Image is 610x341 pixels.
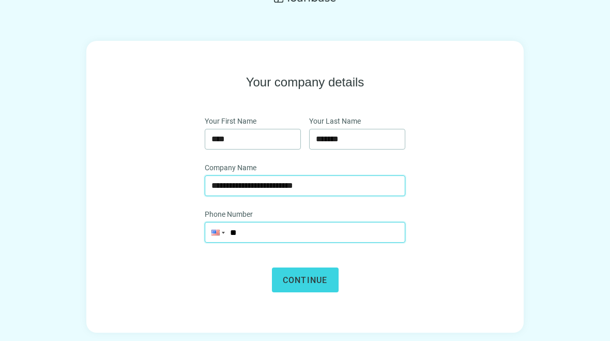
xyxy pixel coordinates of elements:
button: Continue [272,268,339,292]
div: United States: + 1 [205,223,225,242]
span: Your First Name [205,115,256,127]
span: Company Name [205,162,256,173]
span: Continue [283,275,328,285]
span: Your Last Name [309,115,361,127]
h1: Your company details [246,74,364,91]
span: Phone Number [205,209,253,220]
